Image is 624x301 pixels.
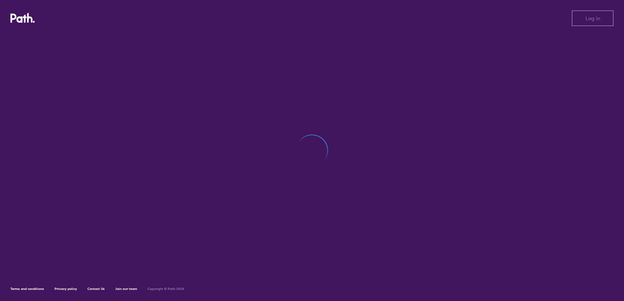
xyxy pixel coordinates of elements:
[115,287,137,291] a: Join our team
[148,287,184,291] h6: Copyright © Path 2018
[10,287,44,291] a: Terms and conditions
[87,287,105,291] a: Contact Us
[585,15,600,21] span: Log in
[55,287,77,291] a: Privacy policy
[572,10,614,26] button: Log in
